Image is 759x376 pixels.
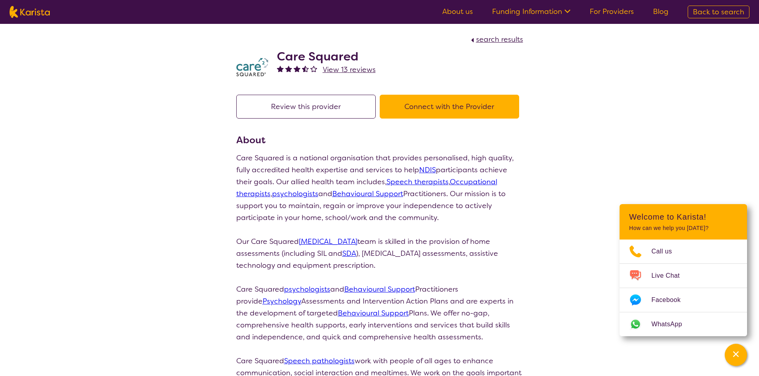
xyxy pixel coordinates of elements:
[236,95,376,119] button: Review this provider
[620,204,747,336] div: Channel Menu
[10,6,50,18] img: Karista logo
[651,294,690,306] span: Facebook
[285,65,292,72] img: fullstar
[620,312,747,336] a: Web link opens in a new tab.
[277,65,284,72] img: fullstar
[272,189,318,199] a: psychologists
[590,7,634,16] a: For Providers
[693,7,744,17] span: Back to search
[323,64,376,76] a: View 13 reviews
[476,35,523,44] span: search results
[419,165,436,175] a: NDIS
[294,65,300,72] img: fullstar
[236,152,523,224] p: Care Squared is a national organisation that provides personalised, high quality, fully accredite...
[380,102,523,111] a: Connect with the Provider
[651,318,692,330] span: WhatsApp
[284,284,330,294] a: psychologists
[284,356,355,366] a: Speech pathologists
[338,308,409,318] a: Behavioural Support
[323,65,376,74] span: View 13 reviews
[442,7,473,16] a: About us
[492,7,571,16] a: Funding Information
[332,189,403,199] a: Behavioural Support
[277,49,376,64] h2: Care Squared
[236,102,380,111] a: Review this provider
[653,7,669,16] a: Blog
[651,245,682,257] span: Call us
[725,344,747,366] button: Channel Menu
[302,65,309,72] img: halfstar
[386,177,449,187] a: Speech therapists
[629,212,737,222] h2: Welcome to Karista!
[469,35,523,44] a: search results
[236,58,268,77] img: watfhvlxxexrmzu5ckj6.png
[263,296,301,306] a: Psychology
[620,240,747,336] ul: Choose channel
[651,270,689,282] span: Live Chat
[688,6,749,18] a: Back to search
[310,65,317,72] img: emptystar
[236,236,523,271] p: Our Care Squared team is skilled in the provision of home assessments (including SIL and ), [MEDI...
[236,283,523,343] p: Care Squared and Practitioners provide Assessments and Intervention Action Plans and are experts ...
[299,237,357,246] a: [MEDICAL_DATA]
[342,249,356,258] a: SDA
[344,284,415,294] a: Behavioural Support
[629,225,737,232] p: How can we help you [DATE]?
[380,95,519,119] button: Connect with the Provider
[236,133,523,147] h3: About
